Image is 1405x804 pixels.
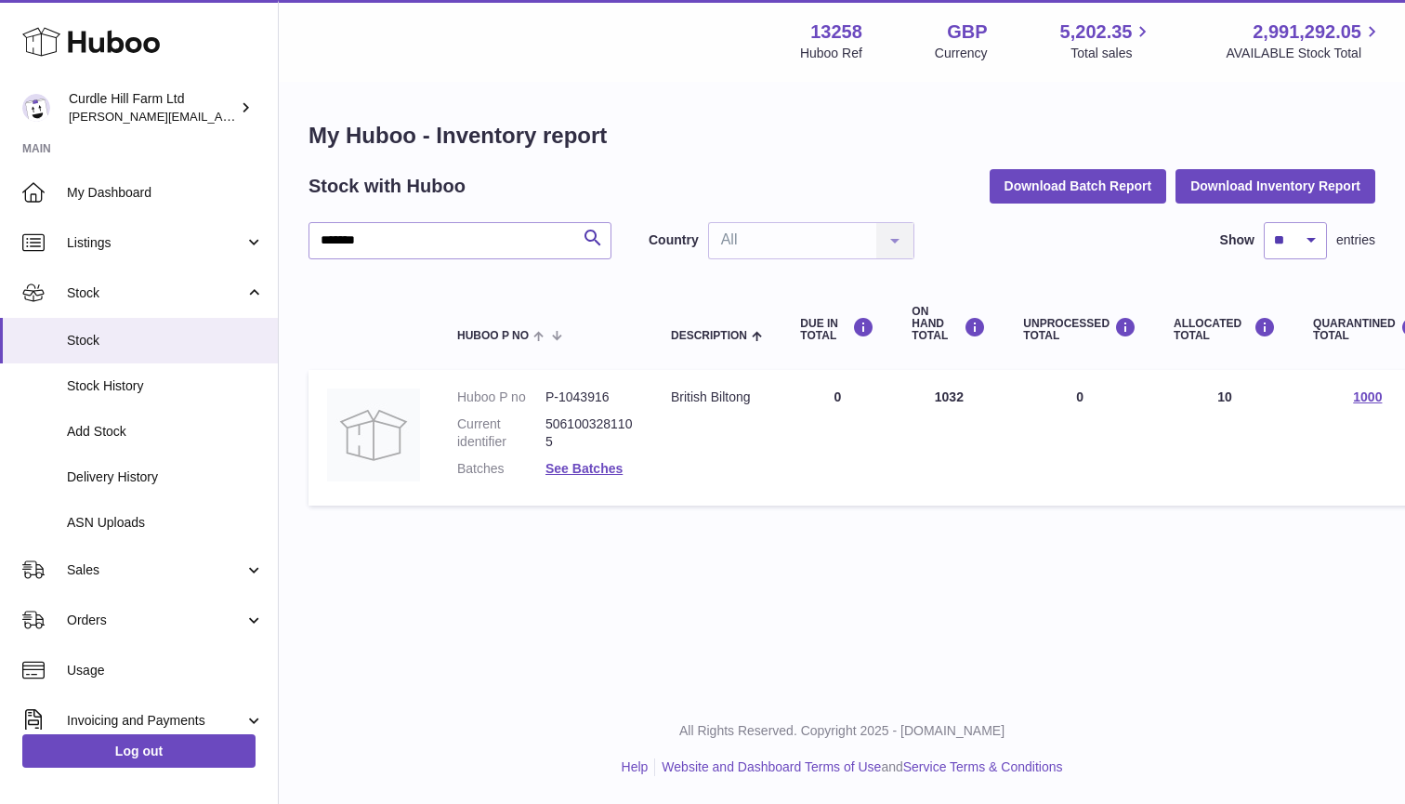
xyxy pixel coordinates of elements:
[457,415,545,451] dt: Current identifier
[1060,20,1133,45] span: 5,202.35
[671,389,763,406] div: British Biltong
[1023,317,1136,342] div: UNPROCESSED Total
[67,561,244,579] span: Sales
[1353,389,1382,404] a: 1000
[545,389,634,406] dd: P-1043916
[935,45,988,62] div: Currency
[67,662,264,679] span: Usage
[67,468,264,486] span: Delivery History
[1070,45,1153,62] span: Total sales
[1253,20,1361,45] span: 2,991,292.05
[1220,231,1254,249] label: Show
[67,284,244,302] span: Stock
[294,722,1390,740] p: All Rights Reserved. Copyright 2025 - [DOMAIN_NAME]
[671,330,747,342] span: Description
[22,94,50,122] img: miranda@diddlysquatfarmshop.com
[327,389,420,481] img: product image
[1174,317,1276,342] div: ALLOCATED Total
[622,759,649,774] a: Help
[655,758,1062,776] li: and
[1155,370,1294,506] td: 10
[67,332,264,349] span: Stock
[1175,169,1375,203] button: Download Inventory Report
[69,90,236,125] div: Curdle Hill Farm Ltd
[1336,231,1375,249] span: entries
[903,759,1063,774] a: Service Terms & Conditions
[1005,370,1155,506] td: 0
[457,460,545,478] dt: Batches
[990,169,1167,203] button: Download Batch Report
[67,377,264,395] span: Stock History
[67,234,244,252] span: Listings
[800,317,874,342] div: DUE IN TOTAL
[67,423,264,441] span: Add Stock
[309,174,466,199] h2: Stock with Huboo
[22,734,256,768] a: Log out
[662,759,881,774] a: Website and Dashboard Terms of Use
[649,231,699,249] label: Country
[67,514,264,532] span: ASN Uploads
[69,109,373,124] span: [PERSON_NAME][EMAIL_ADDRESS][DOMAIN_NAME]
[545,415,634,451] dd: 5061003281105
[1226,45,1383,62] span: AVAILABLE Stock Total
[67,184,264,202] span: My Dashboard
[893,370,1005,506] td: 1032
[781,370,893,506] td: 0
[457,330,529,342] span: Huboo P no
[912,306,986,343] div: ON HAND Total
[1060,20,1154,62] a: 5,202.35 Total sales
[67,712,244,730] span: Invoicing and Payments
[810,20,862,45] strong: 13258
[309,121,1375,151] h1: My Huboo - Inventory report
[800,45,862,62] div: Huboo Ref
[67,612,244,629] span: Orders
[947,20,987,45] strong: GBP
[457,389,545,406] dt: Huboo P no
[1226,20,1383,62] a: 2,991,292.05 AVAILABLE Stock Total
[545,461,623,476] a: See Batches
